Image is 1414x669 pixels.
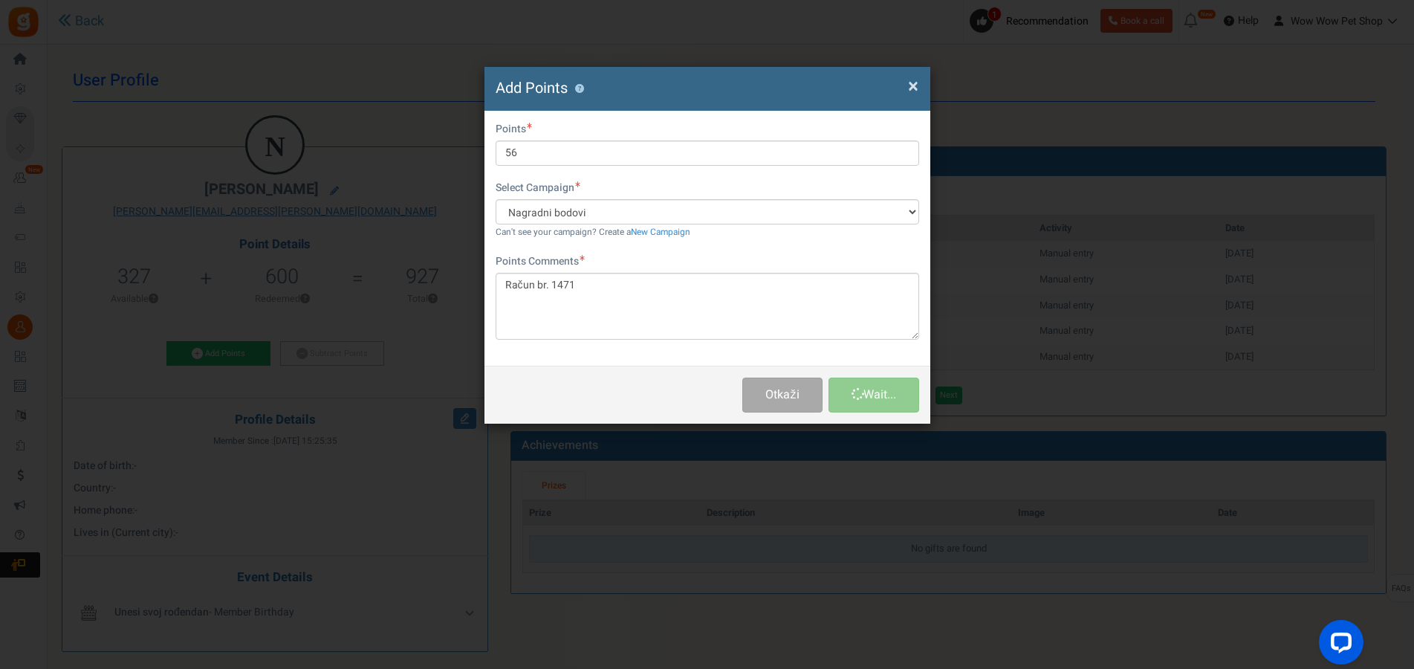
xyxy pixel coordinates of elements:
[496,181,580,195] label: Select Campaign
[496,122,532,137] label: Points
[496,77,568,99] span: Add Points
[631,226,690,239] a: New Campaign
[908,72,918,100] span: ×
[496,226,690,239] small: Can't see your campaign? Create a
[742,378,822,413] button: Otkaži
[496,254,585,269] label: Points Comments
[575,84,585,94] button: ?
